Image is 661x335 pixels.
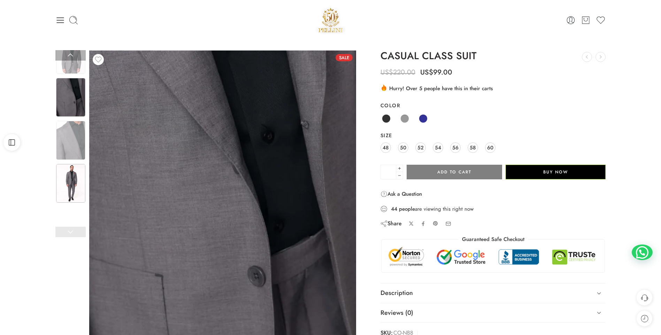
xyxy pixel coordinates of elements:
a: 52 [415,142,426,153]
a: Pin on Pinterest [433,221,438,226]
img: co-nb8-scaled-1.webp [56,78,85,117]
span: 60 [487,143,493,152]
legend: Guaranteed Safe Checkout [459,236,528,243]
span: US$ [420,67,433,77]
label: Color [381,102,606,109]
a: 60 [485,142,495,153]
button: Add to cart [407,165,502,179]
span: 56 [452,143,459,152]
img: Pellini [316,5,346,35]
span: 48 [383,143,389,152]
img: Trust [387,247,600,267]
bdi: 220.00 [381,67,415,77]
span: 52 [417,143,424,152]
a: Reviews (0) [381,303,606,323]
a: Description [381,283,606,303]
a: 54 [433,142,443,153]
input: Product quantity [381,165,396,179]
span: 58 [470,143,476,152]
img: co-nb8-scaled-1.webp [56,164,85,203]
a: Pellini - [316,5,346,35]
a: Login / Register [566,15,576,25]
span: 50 [400,143,406,152]
strong: 44 [391,205,397,212]
a: Ask a Question [381,190,422,198]
div: are viewing this right now [381,205,606,213]
a: 58 [468,142,478,153]
bdi: 99.00 [420,67,452,77]
div: Hurry! Over 5 people have this in their carts [381,84,606,92]
label: Size [381,132,606,139]
span: US$ [381,67,393,77]
a: 48 [381,142,391,153]
a: 56 [450,142,461,153]
span: Sale [336,54,353,61]
strong: people [399,205,415,212]
img: co-nb8-scaled-1.webp [56,121,85,159]
a: Cart [581,15,591,25]
div: Share [381,220,402,227]
a: Share on Facebook [421,221,426,226]
button: Buy Now [506,165,606,179]
span: 54 [435,143,441,152]
a: Wishlist [596,15,606,25]
a: Share on X [409,221,414,226]
h1: CASUAL CLASS SUIT [381,50,606,62]
a: 50 [398,142,408,153]
a: Email to your friends [445,221,451,227]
